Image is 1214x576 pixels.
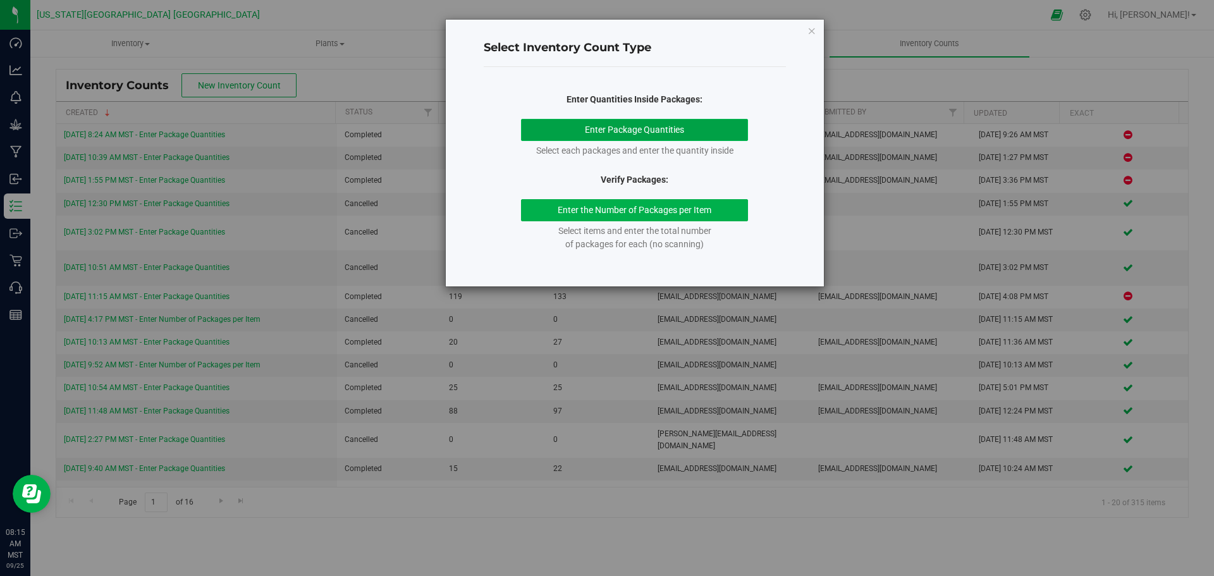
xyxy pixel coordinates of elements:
[13,475,51,513] iframe: Resource center
[601,175,668,185] span: Verify Packages:
[558,226,711,249] span: Select items and enter the total number of packages for each (no scanning)
[484,40,786,56] h4: Select Inventory Count Type
[521,199,748,221] button: Enter the Number of Packages per Item
[521,119,748,141] button: Enter Package Quantities
[536,145,733,156] span: Select each packages and enter the quantity inside
[567,94,702,104] span: Enter Quantities Inside Packages:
